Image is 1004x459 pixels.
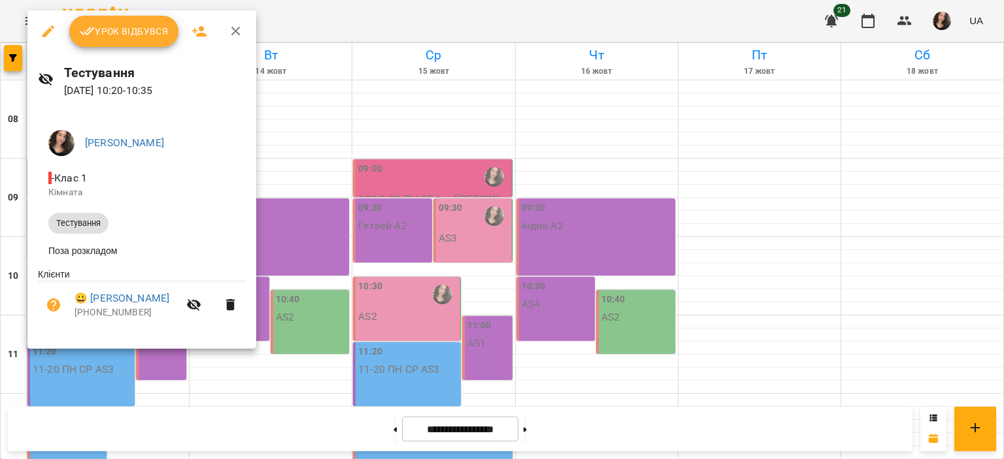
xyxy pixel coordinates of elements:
span: Тестування [48,217,109,229]
span: Урок відбувся [80,24,169,39]
button: Візит ще не сплачено. Додати оплату? [38,289,69,321]
ul: Клієнти [38,268,246,333]
a: 😀 [PERSON_NAME] [75,291,169,306]
li: Поза розкладом [38,239,246,262]
p: [PHONE_NUMBER] [75,306,178,319]
a: [PERSON_NAME] [85,136,164,149]
img: af1f68b2e62f557a8ede8df23d2b6d50.jpg [48,130,75,156]
p: Кімната [48,186,235,199]
span: - Клас 1 [48,172,90,184]
h6: Тестування [64,63,246,83]
button: Урок відбувся [69,16,179,47]
p: [DATE] 10:20 - 10:35 [64,83,246,99]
